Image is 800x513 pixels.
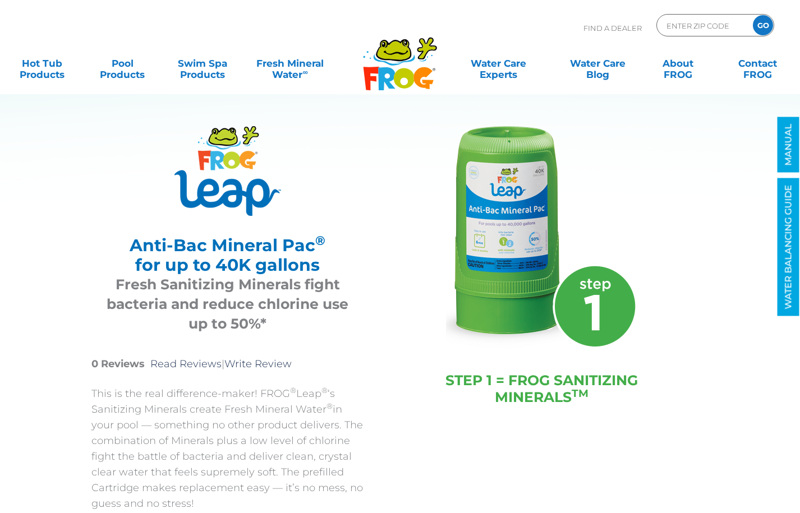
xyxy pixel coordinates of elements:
h4: STEP 1 = FROG SANITIZING MINERALS [434,372,650,405]
sup: ® [290,386,296,395]
sup: ® [315,233,325,248]
sup: ® [321,386,328,395]
a: MANUAL [778,117,799,173]
a: AboutFROG [647,52,709,75]
a: Hot TubProducts [11,52,73,75]
sup: ∞ [302,68,307,76]
a: WATER BALANCING GUIDE [778,178,799,316]
sup: ® [327,401,333,410]
p: This is the real difference-maker! FROG Leap ‘s Sanitizing Minerals create Fresh Mineral Water in... [91,386,364,511]
h2: Anti-Bac Mineral Pac for up to 40K gallons [105,235,350,275]
img: Product Logo [174,126,281,216]
input: GO [753,15,773,35]
a: Water CareBlog [567,52,629,75]
p: | [91,356,364,372]
a: PoolProducts [91,52,154,75]
a: Read Reviews [150,358,222,370]
a: Water CareExperts [448,52,549,75]
p: Find A Dealer [583,14,642,42]
a: Write Review [224,358,292,370]
a: Swim SpaProducts [171,52,233,75]
strong: 0 Reviews [91,358,145,370]
sup: TM [572,387,588,400]
h3: Fresh Sanitizing Minerals fight bacteria and reduce chlorine use up to 50%* [105,275,350,334]
a: ContactFROG [727,52,789,75]
a: Fresh MineralWater∞ [251,52,329,75]
img: Frog Products Logo [357,22,443,91]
